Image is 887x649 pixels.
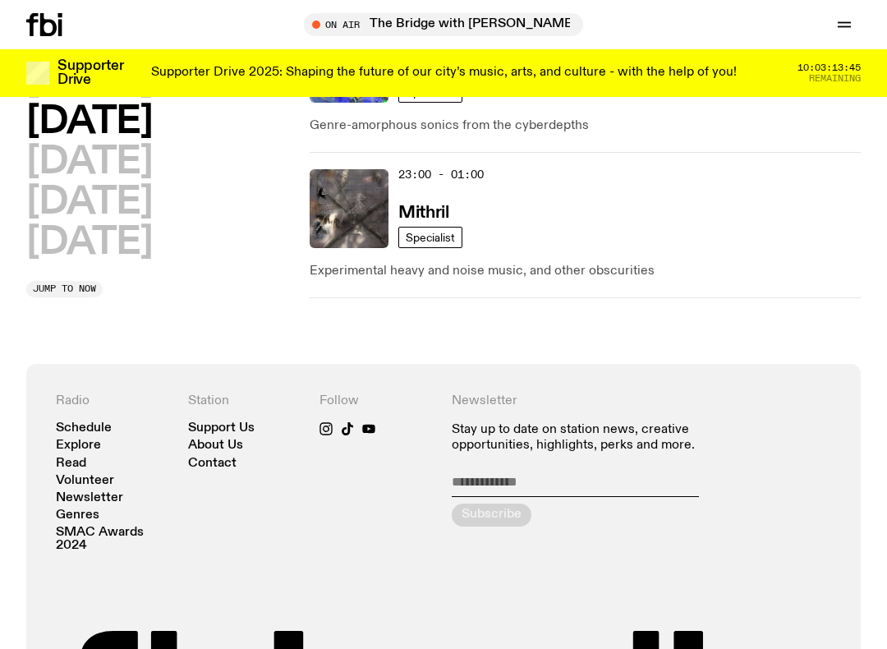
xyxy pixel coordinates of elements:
button: Jump to now [26,281,103,297]
span: Remaining [809,74,861,83]
a: SMAC Awards 2024 [56,527,172,551]
p: Supporter Drive 2025: Shaping the future of our city’s music, arts, and culture - with the help o... [151,66,737,81]
a: Genres [56,509,99,522]
a: Support Us [188,422,255,435]
h4: Station [188,394,304,409]
h3: Mithril [398,205,448,222]
button: Subscribe [452,504,531,527]
button: [DATE] [26,184,152,221]
a: Schedule [56,422,112,435]
a: Mithril [398,201,448,222]
p: Stay up to date on station news, creative opportunities, highlights, perks and more. [452,422,699,453]
a: Contact [188,458,237,470]
h4: Newsletter [452,394,699,409]
button: [DATE] [26,63,152,100]
h3: Supporter Drive [57,59,123,87]
span: Specialist [406,231,455,243]
span: Jump to now [33,284,96,293]
a: About Us [188,440,243,452]
button: [DATE] [26,224,152,261]
button: [DATE] [26,104,152,140]
p: Experimental heavy and noise music, and other obscurities [310,261,861,281]
span: 23:00 - 01:00 [398,167,484,182]
a: Read [56,458,86,470]
h4: Radio [56,394,172,409]
span: 10:03:13:45 [797,63,861,72]
p: Genre-amorphous sonics from the cyberdepths [310,116,861,136]
button: On AirThe Bridge with [PERSON_NAME] [304,13,583,36]
a: Newsletter [56,492,123,504]
a: Specialist [398,227,462,248]
h4: Follow [319,394,435,409]
a: Volunteer [56,475,114,487]
button: [DATE] [26,144,152,181]
a: Explore [56,440,101,452]
img: An abstract artwork in mostly grey, with a textural cross in the centre. There are metallic and d... [310,169,388,248]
